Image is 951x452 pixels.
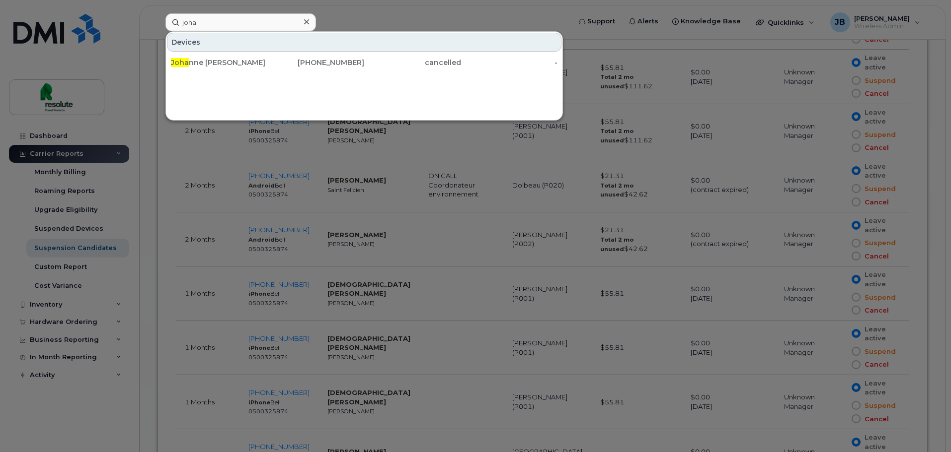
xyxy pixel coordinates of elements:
[268,58,365,67] div: [PHONE_NUMBER]
[171,58,268,67] div: nne [PERSON_NAME]
[461,58,558,67] div: -
[364,58,461,67] div: cancelled
[165,13,316,31] input: Find something...
[171,58,189,67] span: Joha
[167,33,561,52] div: Devices
[167,54,561,71] a: Johanne [PERSON_NAME][PHONE_NUMBER]cancelled-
